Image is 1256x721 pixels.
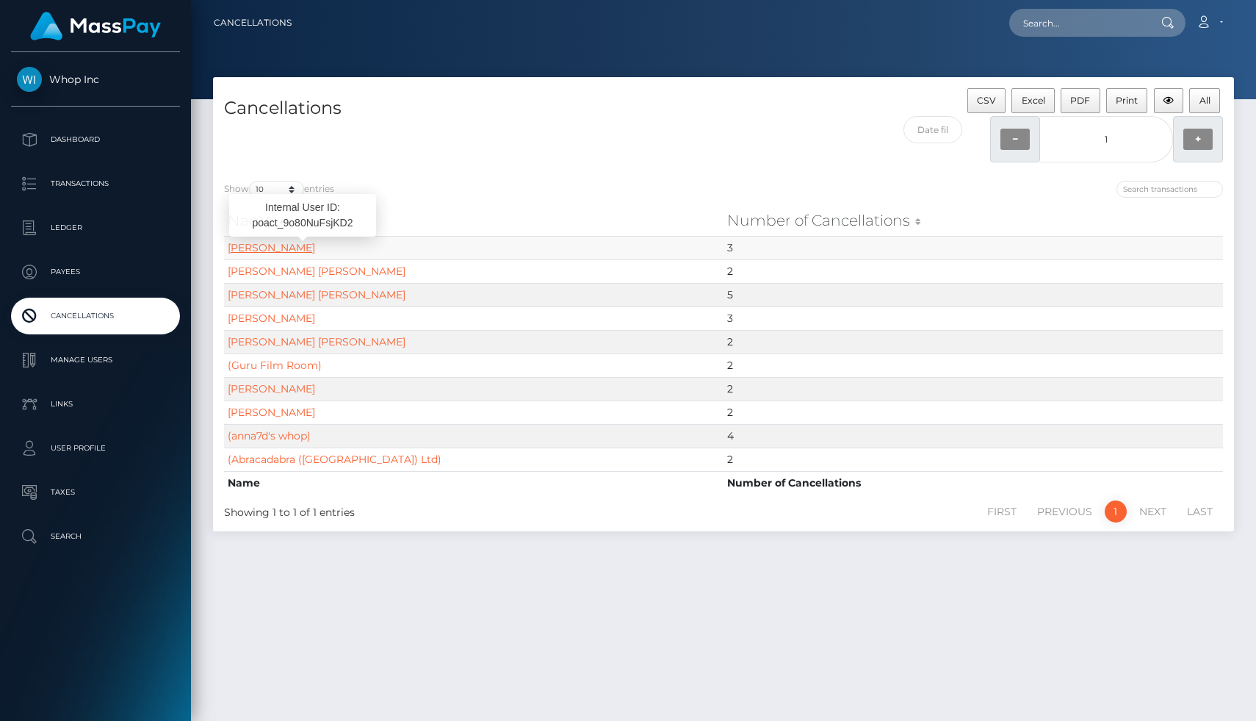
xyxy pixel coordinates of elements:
[977,95,996,106] span: CSV
[723,330,1223,354] td: 2
[1000,129,1030,150] button: −
[228,288,405,301] a: [PERSON_NAME] [PERSON_NAME]
[17,349,174,371] p: Manage Users
[224,471,723,495] th: Name
[1061,88,1100,113] button: PDF
[723,471,1223,495] th: Number of Cancellations
[17,173,174,195] p: Transactions
[17,437,174,459] p: User Profile
[11,342,180,379] a: Manage Users
[1116,181,1223,198] input: Search transactions
[967,88,1006,113] button: CSV
[224,181,334,198] label: Show entries
[11,298,180,334] a: Cancellations
[723,354,1223,377] td: 2
[1105,501,1127,523] a: 1
[17,67,42,92] img: Whop Inc
[723,206,1223,235] th: Number of Cancellations: activate to sort column ascending
[17,393,174,415] p: Links
[17,305,174,327] p: Cancellations
[11,430,180,467] a: User Profile
[249,181,304,198] select: Showentries
[723,259,1223,283] td: 2
[723,236,1223,259] td: 3
[224,499,627,520] div: Showing 1 to 1 of 1 entries
[1106,88,1148,113] button: Print
[11,254,180,290] a: Payees
[17,129,174,151] p: Dashboard
[723,424,1223,448] td: 4
[11,121,180,158] a: Dashboard
[17,525,174,548] p: Search
[723,377,1223,401] td: 2
[214,7,292,38] a: Cancellations
[1009,9,1147,37] input: Search...
[229,194,376,237] div: Internal User ID: poact_9o80NuFsjKD2
[1011,88,1055,113] button: Excel
[228,359,322,372] a: (Guru Film Room)
[11,474,180,511] a: Taxes
[224,96,712,121] h4: Cancellations
[17,217,174,239] p: Ledger
[1183,129,1213,150] button: +
[11,165,180,202] a: Transactions
[1116,95,1138,106] span: Print
[228,265,405,278] a: [PERSON_NAME] [PERSON_NAME]
[224,206,723,235] th: Name: activate to sort column descending
[17,481,174,503] p: Taxes
[1022,95,1045,106] span: Excel
[723,283,1223,306] td: 5
[1012,132,1018,146] strong: −
[723,401,1223,424] td: 2
[228,429,311,442] a: (anna7d's whop)
[30,12,161,40] img: MassPay Logo
[228,382,315,395] a: [PERSON_NAME]
[228,241,315,254] a: [PERSON_NAME]
[1189,88,1220,113] button: All
[723,306,1223,330] td: 3
[228,312,315,325] a: [PERSON_NAME]
[228,406,315,419] a: [PERSON_NAME]
[1154,88,1184,113] button: Column visibility
[723,448,1223,471] td: 2
[11,73,180,86] span: Whop Inc
[17,261,174,283] p: Payees
[228,453,441,466] a: (Abracadabra ([GEOGRAPHIC_DATA]) Ltd)
[11,518,180,555] a: Search
[1195,132,1201,146] strong: +
[11,386,180,423] a: Links
[11,209,180,246] a: Ledger
[228,335,405,348] a: [PERSON_NAME] [PERSON_NAME]
[1070,95,1090,106] span: PDF
[903,116,961,143] input: Date filter
[1199,95,1210,106] span: All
